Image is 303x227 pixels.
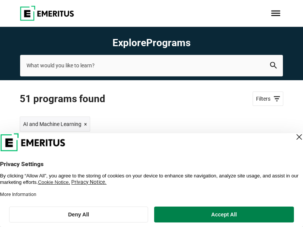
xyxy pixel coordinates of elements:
button: Toggle Menu [271,11,280,16]
span: 51 Programs found [20,93,151,105]
h1: Explore [20,37,283,49]
a: search [270,63,277,70]
span: Filters [256,95,280,103]
input: search-page [20,55,283,76]
span: AI and Machine Learning [23,120,81,128]
span: × [84,120,87,128]
a: Filters [253,92,283,106]
a: AI and Machine Learning × [20,117,90,132]
span: Programs [146,37,191,48]
button: search [270,62,277,70]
